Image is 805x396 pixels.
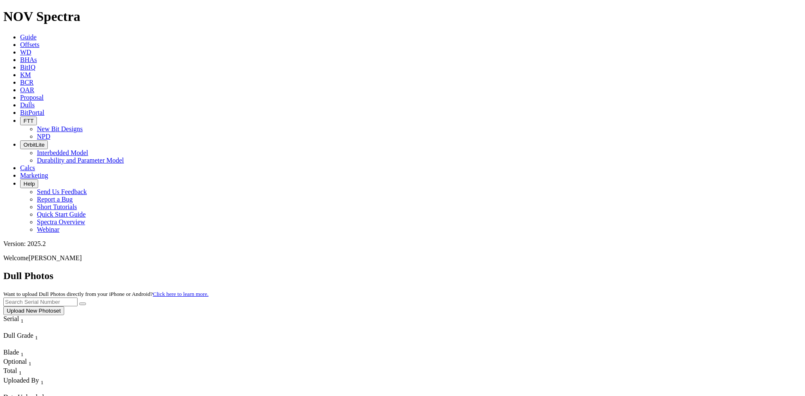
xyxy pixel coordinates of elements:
[41,377,44,384] span: Sort None
[20,34,36,41] a: Guide
[37,226,60,233] a: Webinar
[23,118,34,124] span: FTT
[3,9,802,24] h1: NOV Spectra
[3,377,83,393] div: Sort None
[37,149,88,156] a: Interbedded Model
[23,181,35,187] span: Help
[3,332,62,349] div: Sort None
[37,133,50,140] a: NPD
[29,360,31,367] sub: 1
[3,315,39,332] div: Sort None
[20,41,39,48] a: Offsets
[3,341,62,349] div: Column Menu
[20,109,44,116] a: BitPortal
[37,203,77,210] a: Short Tutorials
[20,116,37,125] button: FTT
[3,315,39,324] div: Serial Sort None
[3,349,33,358] div: Blade Sort None
[37,188,87,195] a: Send Us Feedback
[3,332,62,341] div: Dull Grade Sort None
[20,64,35,71] a: BitIQ
[37,211,86,218] a: Quick Start Guide
[21,351,23,357] sub: 1
[3,349,19,356] span: Blade
[3,358,33,367] div: Sort None
[3,315,19,322] span: Serial
[19,370,22,376] sub: 1
[3,377,39,384] span: Uploaded By
[20,172,48,179] a: Marketing
[3,358,27,365] span: Optional
[29,358,31,365] span: Sort None
[20,79,34,86] a: BCR
[35,332,38,339] span: Sort None
[20,179,38,188] button: Help
[3,298,78,306] input: Search Serial Number
[3,324,39,332] div: Column Menu
[3,291,208,297] small: Want to upload Dull Photos directly from your iPhone or Android?
[37,125,83,132] a: New Bit Designs
[3,367,33,376] div: Sort None
[20,56,37,63] a: BHAs
[3,367,17,374] span: Total
[20,71,31,78] a: KM
[29,254,82,261] span: [PERSON_NAME]
[3,306,64,315] button: Upload New Photoset
[23,142,44,148] span: OrbitLite
[21,349,23,356] span: Sort None
[3,377,83,386] div: Uploaded By Sort None
[35,334,38,341] sub: 1
[37,157,124,164] a: Durability and Parameter Model
[20,94,44,101] a: Proposal
[19,367,22,374] span: Sort None
[3,240,802,248] div: Version: 2025.2
[20,101,35,109] a: Dulls
[20,49,31,56] a: WD
[20,86,34,93] a: OAR
[3,386,83,393] div: Column Menu
[21,318,23,324] sub: 1
[41,379,44,386] sub: 1
[3,358,33,367] div: Optional Sort None
[3,367,33,376] div: Total Sort None
[20,164,35,171] a: Calcs
[3,349,33,358] div: Sort None
[37,218,85,225] a: Spectra Overview
[3,254,802,262] p: Welcome
[21,315,23,322] span: Sort None
[3,270,802,282] h2: Dull Photos
[20,140,48,149] button: OrbitLite
[37,196,73,203] a: Report a Bug
[153,291,209,297] a: Click here to learn more.
[3,332,34,339] span: Dull Grade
